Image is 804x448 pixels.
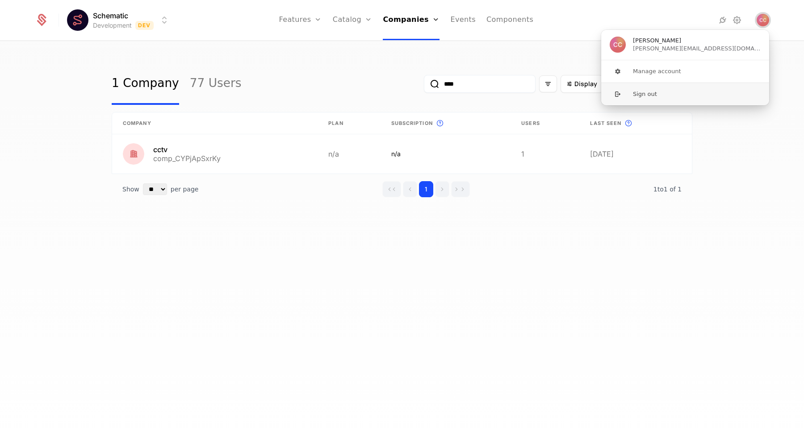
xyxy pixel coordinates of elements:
span: Display [574,79,597,88]
span: [PERSON_NAME] [633,37,681,45]
button: Display [561,75,603,93]
button: Manage account [601,60,770,83]
button: Go to previous page [403,181,417,197]
span: Dev [135,21,154,30]
div: User button popover [601,30,769,105]
span: per page [171,185,199,194]
a: 1 Company [112,63,179,105]
img: Schematic [67,9,88,31]
span: [PERSON_NAME][EMAIL_ADDRESS][DOMAIN_NAME] [633,45,761,53]
a: Settings [732,15,742,25]
span: Subscription [391,120,433,127]
span: Show [122,185,139,194]
th: Company [112,112,318,134]
button: Go to page 1 [419,181,433,197]
th: Plan [318,112,380,134]
select: Select page size [143,183,167,195]
a: 77 Users [190,63,242,105]
div: Page navigation [382,181,470,197]
a: Integrations [717,15,728,25]
span: Schematic [93,10,128,21]
button: Go to next page [435,181,449,197]
span: 1 [653,186,682,193]
button: Close user button [757,14,769,26]
span: Last seen [590,120,621,127]
img: Cole Chrzan [610,37,626,53]
th: Users [511,112,579,134]
div: Table pagination [112,174,692,204]
div: Development [93,21,132,30]
img: Cole Chrzan [757,14,769,26]
button: Filter options [539,75,557,92]
button: Go to last page [451,181,470,197]
button: Go to first page [382,181,401,197]
button: Sign out [601,83,770,105]
button: Select environment [70,10,170,30]
span: 1 to 1 of [653,186,678,193]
